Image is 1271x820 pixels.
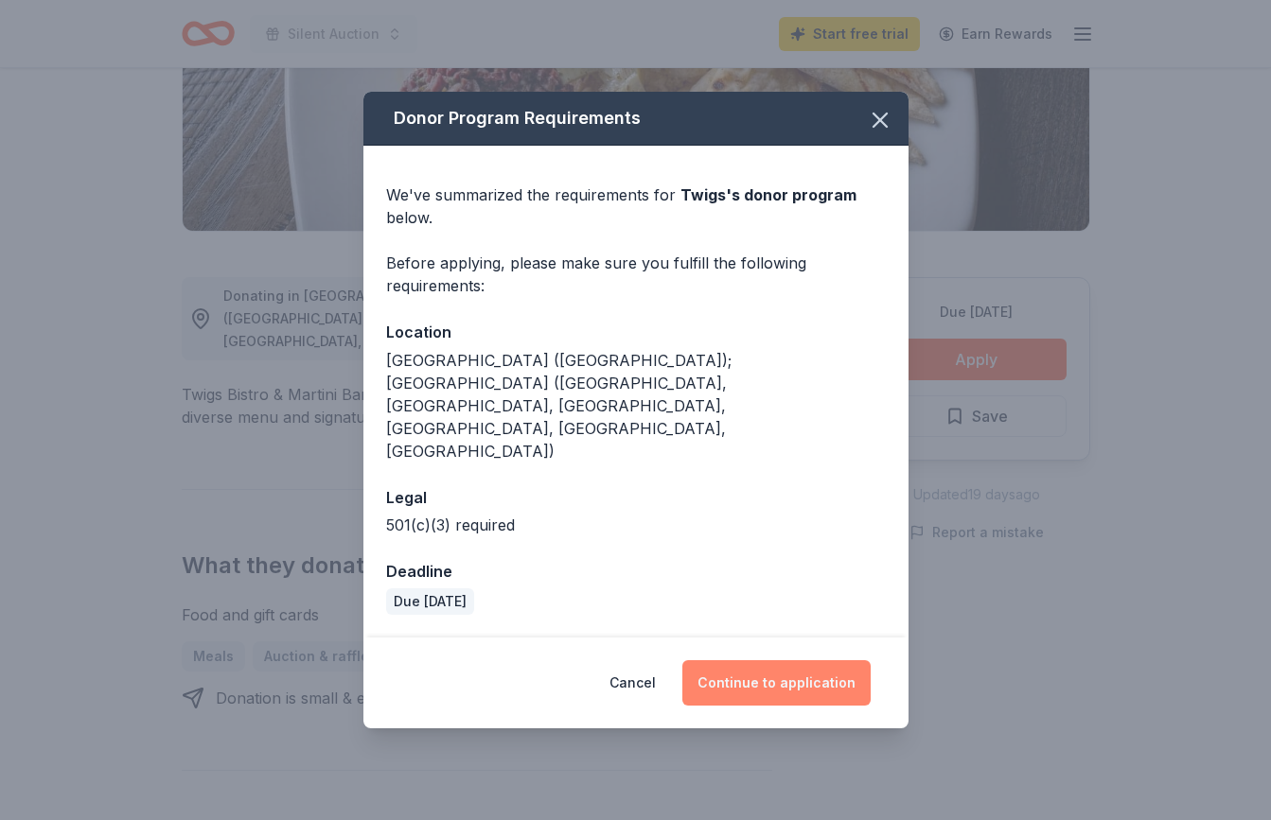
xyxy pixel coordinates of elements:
button: Cancel [609,660,656,706]
div: Location [386,320,886,344]
div: 501(c)(3) required [386,514,886,536]
div: Legal [386,485,886,510]
div: [GEOGRAPHIC_DATA] ([GEOGRAPHIC_DATA]); [GEOGRAPHIC_DATA] ([GEOGRAPHIC_DATA], [GEOGRAPHIC_DATA], [... [386,349,886,462]
span: Twigs 's donor program [680,185,856,204]
div: Before applying, please make sure you fulfill the following requirements: [386,252,886,297]
button: Continue to application [682,660,871,706]
div: Due [DATE] [386,588,474,615]
div: Donor Program Requirements [363,92,909,146]
div: Deadline [386,559,886,584]
div: We've summarized the requirements for below. [386,183,886,229]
